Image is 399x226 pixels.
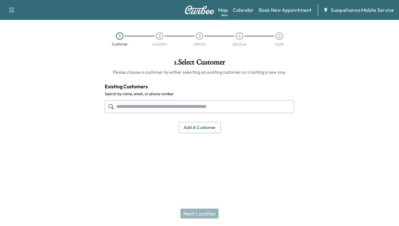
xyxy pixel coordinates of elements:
div: Beta [221,13,228,17]
div: 3 [196,32,203,40]
label: Search by name, email, or phone number [105,91,294,96]
div: Vehicle [194,42,205,46]
div: Customer [112,42,128,46]
div: Services [233,42,246,46]
h4: Existing Customers [105,83,294,90]
div: 2 [156,32,163,40]
a: Book New Appointment [259,6,311,14]
div: 4 [236,32,243,40]
a: Calendar [233,6,254,14]
img: Curbee Logo [185,6,214,14]
div: Date [275,42,283,46]
h1: 1 . Select Customer [105,58,294,69]
div: 1 [116,32,123,40]
h6: Please choose a customer by either selecting an existing customer or creating a new one. [105,69,294,75]
div: Location [152,42,167,46]
span: Susquehanna Mobile Service [331,6,394,14]
div: 5 [276,32,283,40]
a: MapBeta [218,6,228,14]
button: Add a customer [179,122,221,133]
